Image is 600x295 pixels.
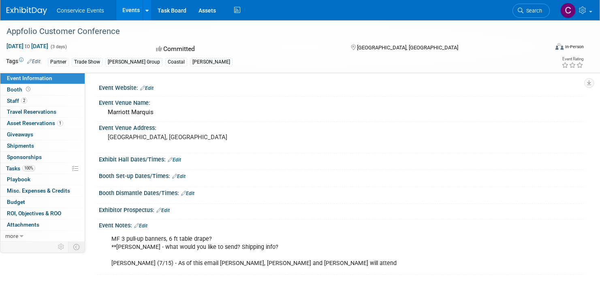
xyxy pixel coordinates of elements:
div: Event Format [498,42,584,54]
div: Marriott Marquis [105,106,578,119]
span: Travel Reservations [7,108,56,115]
span: Shipments [7,142,34,149]
a: Edit [140,85,154,91]
span: Misc. Expenses & Credits [7,187,70,194]
div: MF 3 pull-up banners, 6 ft table drape? **[PERSON_NAME] - what would you like to send? Shipping i... [106,231,491,272]
div: Partner [48,58,69,66]
span: Asset Reservations [7,120,63,126]
a: Edit [172,174,186,179]
div: Booth Dismantle Dates/Times: [99,187,584,197]
span: Playbook [7,176,30,183]
a: Edit [168,157,181,163]
a: Edit [134,223,147,229]
div: Coastal [165,58,187,66]
div: [PERSON_NAME] Group [105,58,162,66]
a: Asset Reservations1 [0,118,85,129]
div: Booth Set-up Dates/Times: [99,170,584,180]
a: Tasks100% [0,163,85,174]
span: more [5,233,18,239]
span: (3 days) [50,44,67,49]
span: to [23,43,31,49]
div: Exhibitor Prospectus: [99,204,584,214]
span: ROI, Objectives & ROO [7,210,61,216]
span: Booth [7,86,32,93]
a: Edit [27,59,41,64]
a: Search [512,4,550,18]
a: Staff2 [0,96,85,106]
div: Exhibit Hall Dates/Times: [99,153,584,164]
img: Format-Inperson.png [555,43,564,50]
div: Event Venue Name: [99,97,584,107]
span: Booth not reserved yet [24,86,32,92]
span: Conservice Events [57,7,104,14]
div: Event Notes: [99,219,584,230]
pre: [GEOGRAPHIC_DATA], [GEOGRAPHIC_DATA] [108,134,292,141]
td: Personalize Event Tab Strip [54,242,68,252]
a: Event Information [0,73,85,84]
img: Chris Ogletree [560,3,576,18]
span: Attachments [7,221,39,228]
div: In-Person [565,44,584,50]
a: Booth [0,84,85,95]
div: [PERSON_NAME] [190,58,233,66]
a: Misc. Expenses & Credits [0,185,85,196]
span: 2 [21,98,27,104]
span: 1 [57,120,63,126]
img: ExhibitDay [6,7,47,15]
div: Event Rating [562,57,583,61]
a: Shipments [0,140,85,151]
span: [DATE] [DATE] [6,42,49,50]
a: Travel Reservations [0,106,85,117]
div: Event Website: [99,82,584,92]
a: Sponsorships [0,152,85,163]
span: 100% [22,165,35,171]
a: Giveaways [0,129,85,140]
span: Staff [7,98,27,104]
span: [GEOGRAPHIC_DATA], [GEOGRAPHIC_DATA] [357,45,458,51]
span: Tasks [6,165,35,172]
span: Giveaways [7,131,33,138]
a: Edit [156,208,170,213]
a: Budget [0,197,85,208]
div: Trade Show [72,58,102,66]
td: Tags [6,57,41,66]
div: Event Venue Address: [99,122,584,132]
span: Budget [7,199,25,205]
a: ROI, Objectives & ROO [0,208,85,219]
div: Appfolio Customer Conference [4,24,535,39]
div: Committed [154,42,338,56]
a: Attachments [0,219,85,230]
span: Search [523,8,542,14]
span: Event Information [7,75,52,81]
a: Playbook [0,174,85,185]
a: more [0,231,85,242]
td: Toggle Event Tabs [68,242,85,252]
span: Sponsorships [7,154,42,160]
a: Edit [181,191,194,196]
